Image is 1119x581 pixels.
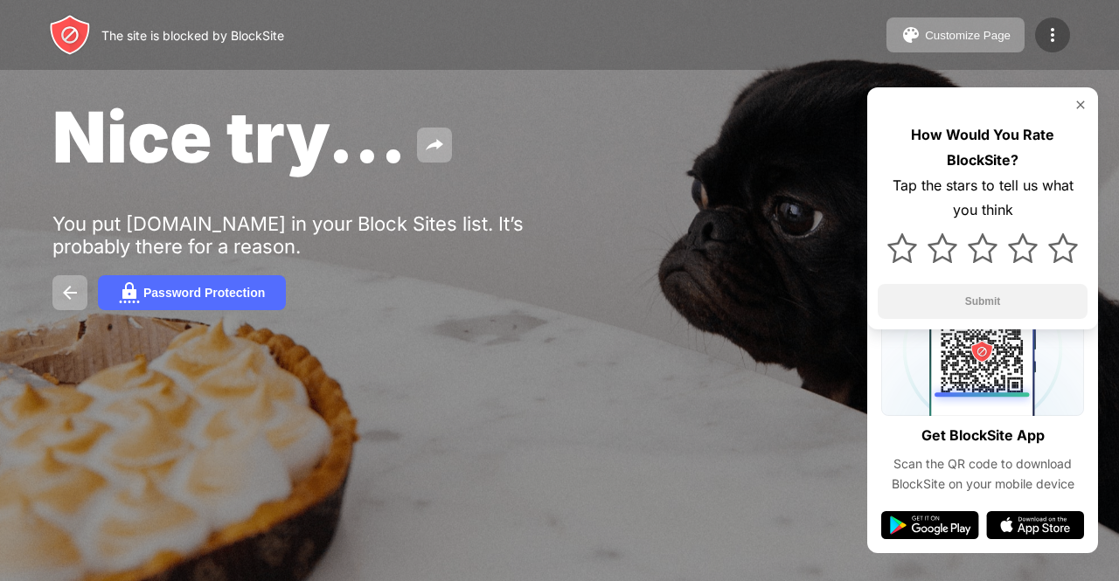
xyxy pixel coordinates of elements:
[886,17,1025,52] button: Customize Page
[878,284,1088,319] button: Submit
[101,28,284,43] div: The site is blocked by BlockSite
[424,135,445,156] img: share.svg
[878,122,1088,173] div: How Would You Rate BlockSite?
[98,275,286,310] button: Password Protection
[52,212,593,258] div: You put [DOMAIN_NAME] in your Block Sites list. It’s probably there for a reason.
[900,24,921,45] img: pallet.svg
[1048,233,1078,263] img: star.svg
[881,511,979,539] img: google-play.svg
[59,282,80,303] img: back.svg
[881,454,1084,494] div: Scan the QR code to download BlockSite on your mobile device
[925,29,1011,42] div: Customize Page
[143,286,265,300] div: Password Protection
[928,233,957,263] img: star.svg
[119,282,140,303] img: password.svg
[878,173,1088,224] div: Tap the stars to tell us what you think
[887,233,917,263] img: star.svg
[1074,98,1088,112] img: rate-us-close.svg
[52,94,407,179] span: Nice try...
[1008,233,1038,263] img: star.svg
[968,233,997,263] img: star.svg
[986,511,1084,539] img: app-store.svg
[49,14,91,56] img: header-logo.svg
[1042,24,1063,45] img: menu-icon.svg
[921,423,1045,448] div: Get BlockSite App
